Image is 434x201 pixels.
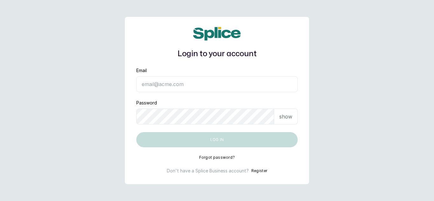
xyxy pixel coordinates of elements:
button: Forgot password? [199,155,235,160]
p: Don't have a Splice Business account? [167,168,249,174]
label: Password [136,100,157,106]
p: show [279,113,292,120]
label: Email [136,67,147,74]
button: Register [251,168,267,174]
h1: Login to your account [136,48,298,60]
input: email@acme.com [136,76,298,92]
button: Log in [136,132,298,147]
